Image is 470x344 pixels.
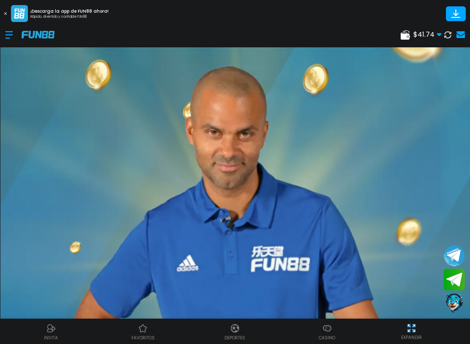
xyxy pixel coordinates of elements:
[46,323,56,333] img: Referral
[224,335,245,341] p: Deportes
[319,335,335,341] p: Casino
[413,30,442,40] span: $ 41.74
[131,335,155,341] p: favoritos
[189,322,281,341] a: DeportesDeportesDeportes
[22,31,55,38] img: Company Logo
[281,322,373,341] a: CasinoCasinoCasino
[444,269,465,291] button: Join telegram
[444,292,465,314] button: Contact customer service
[230,323,240,333] img: Deportes
[5,322,97,341] a: ReferralReferralINVITA
[97,322,189,341] a: Casino FavoritosCasino Favoritosfavoritos
[444,245,465,267] button: Join telegram channel
[322,323,332,333] img: Casino
[401,334,422,341] p: EXPANDIR
[11,5,28,22] img: App Logo
[44,335,58,341] p: INVITA
[406,323,417,333] img: hide
[30,14,109,19] p: Rápido, divertido y confiable FUN88
[30,8,109,14] p: ¡Descarga la app de FUN88 ahora!
[138,323,148,333] img: Casino Favoritos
